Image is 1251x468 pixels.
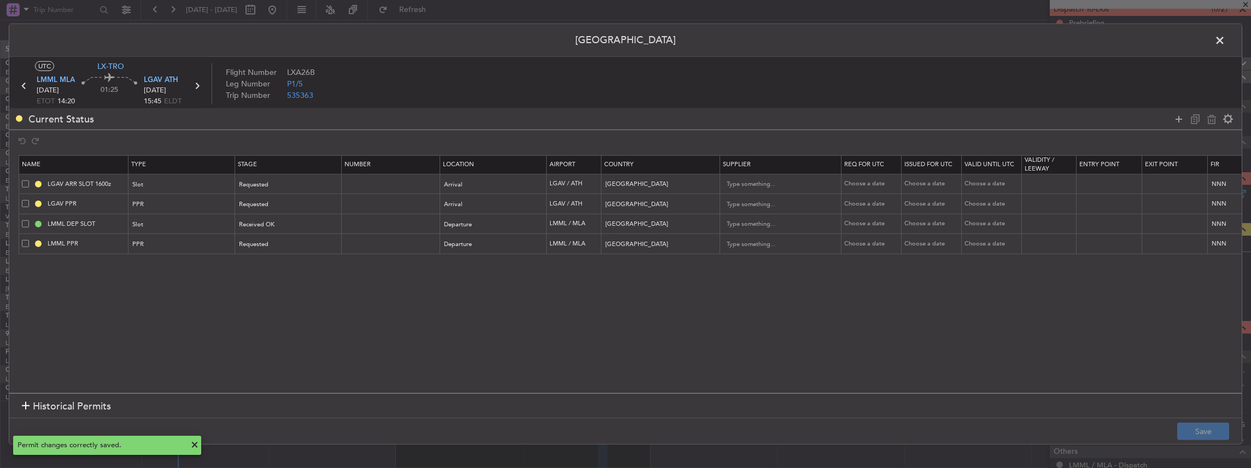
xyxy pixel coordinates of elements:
[1211,160,1219,168] span: Fir
[1025,156,1054,173] span: Validity / Leeway
[1145,160,1178,168] span: Exit Point
[9,24,1242,57] header: [GEOGRAPHIC_DATA]
[1079,160,1119,168] span: Entry Point
[17,440,185,451] div: Permit changes correctly saved.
